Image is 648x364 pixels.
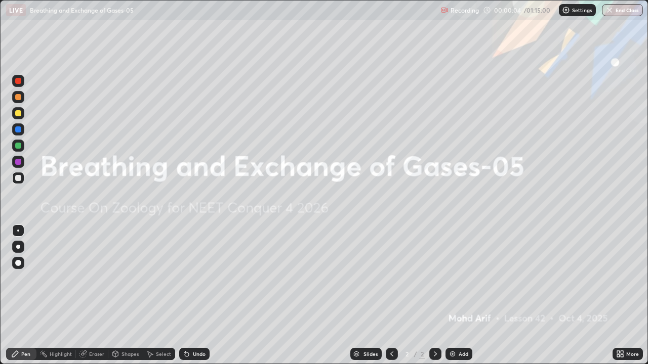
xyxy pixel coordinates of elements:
div: Slides [363,351,378,356]
img: add-slide-button [449,350,457,358]
div: Shapes [121,351,139,356]
div: More [626,351,639,356]
div: Highlight [50,351,72,356]
img: recording.375f2c34.svg [440,6,449,14]
div: 2 [402,351,412,357]
img: class-settings-icons [562,6,570,14]
p: LIVE [9,6,23,14]
p: Recording [451,7,479,14]
div: Select [156,351,171,356]
div: / [414,351,417,357]
img: end-class-cross [605,6,614,14]
div: Undo [193,351,206,356]
button: End Class [602,4,643,16]
div: Eraser [89,351,104,356]
div: 2 [419,349,425,358]
div: Add [459,351,468,356]
p: Breathing and Exchange of Gases-05 [30,6,134,14]
div: Pen [21,351,30,356]
p: Settings [572,8,592,13]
